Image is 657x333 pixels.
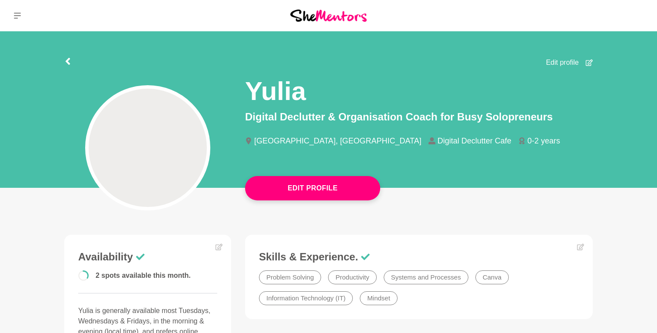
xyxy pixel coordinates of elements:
button: Edit Profile [245,176,380,200]
p: Digital Declutter & Organisation Coach for Busy Solopreneurs [245,109,593,125]
img: She Mentors Logo [290,10,367,21]
li: 0-2 years [518,137,567,145]
li: [GEOGRAPHIC_DATA], [GEOGRAPHIC_DATA] [245,137,428,145]
h1: Yulia [245,75,306,107]
h3: Skills & Experience. [259,250,579,263]
a: Yulia [626,5,647,26]
span: 2 spots available this month. [96,272,191,279]
li: Digital Declutter Cafe [428,137,518,145]
h3: Availability [78,250,217,263]
span: Edit profile [546,57,579,68]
